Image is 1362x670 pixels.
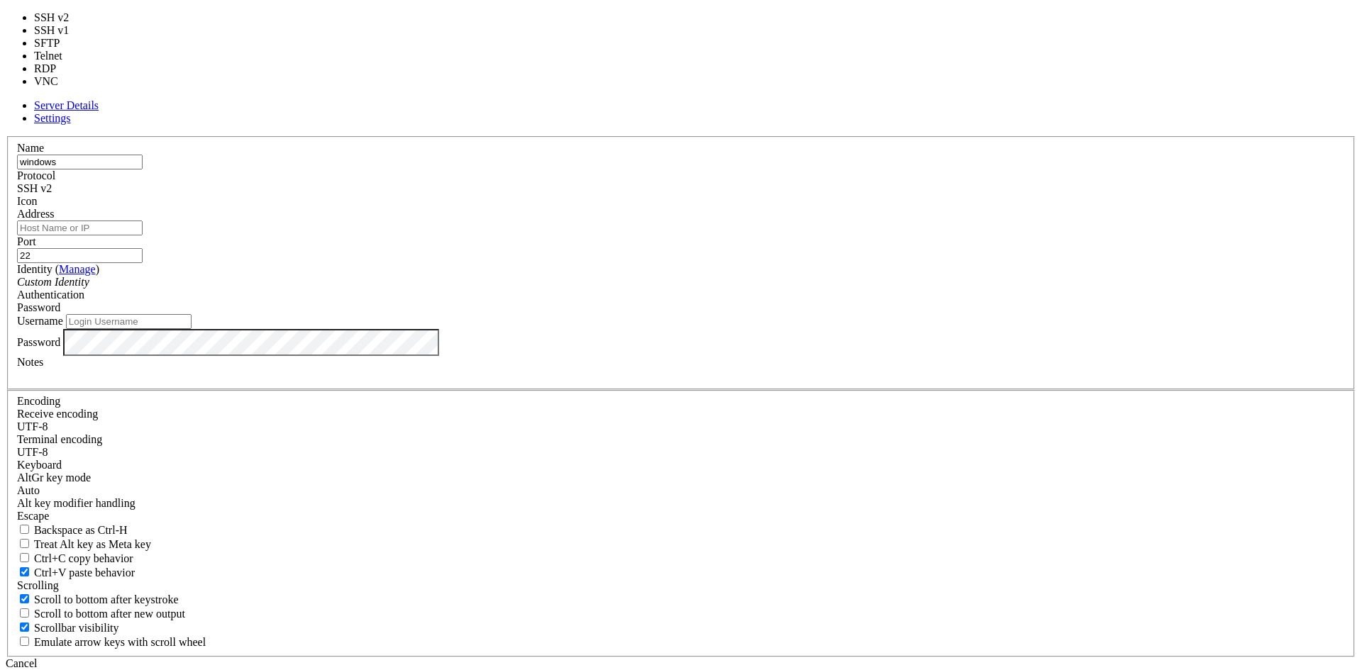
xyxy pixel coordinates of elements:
[17,235,36,247] label: Port
[34,552,133,564] span: Ctrl+C copy behavior
[6,657,1356,670] div: Cancel
[17,566,135,579] label: Ctrl+V pastes if true, sends ^V to host if false. Ctrl+Shift+V sends ^V to host if true, pastes i...
[17,301,60,313] span: Password
[17,608,185,620] label: Scroll to bottom after new output.
[17,408,98,420] label: Set the expected encoding for data received from the host. If the encodings do not match, visual ...
[55,263,99,275] span: ( )
[17,356,43,368] label: Notes
[17,182,1345,195] div: SSH v2
[20,622,29,632] input: Scrollbar visibility
[17,301,1345,314] div: Password
[17,497,135,509] label: Controls how the Alt key is handled. Escape: Send an ESC prefix. 8-Bit: Add 128 to the typed char...
[17,276,89,288] i: Custom Identity
[17,155,143,169] input: Server Name
[17,471,91,484] label: Set the expected encoding for data received from the host. If the encodings do not match, visual ...
[17,446,1345,459] div: UTF-8
[17,552,133,564] label: Ctrl-C copies if true, send ^C to host if false. Ctrl-Shift-C sends ^C to host if true, copies if...
[17,433,102,445] label: The default terminal encoding. ISO-2022 enables character map translations (like graphics maps). ...
[17,524,128,536] label: If true, the backspace should send BS ('\x08', aka ^H). Otherwise the backspace key should send '...
[17,538,151,550] label: Whether the Alt key acts as a Meta key or as a distinct Alt key.
[17,195,37,207] label: Icon
[34,11,86,24] li: SSH v2
[17,142,44,154] label: Name
[34,538,151,550] span: Treat Alt key as Meta key
[34,37,86,50] li: SFTP
[17,420,48,432] span: UTF-8
[17,289,84,301] label: Authentication
[17,182,52,194] span: SSH v2
[34,608,185,620] span: Scroll to bottom after new output
[20,608,29,618] input: Scroll to bottom after new output
[59,263,96,275] a: Manage
[17,395,60,407] label: Encoding
[17,446,48,458] span: UTF-8
[17,208,54,220] label: Address
[34,24,86,37] li: SSH v1
[20,553,29,562] input: Ctrl+C copy behavior
[17,579,59,591] label: Scrolling
[34,62,86,75] li: RDP
[17,636,206,648] label: When using the alternative screen buffer, and DECCKM (Application Cursor Keys) is active, mouse w...
[20,525,29,534] input: Backspace as Ctrl-H
[34,112,71,124] a: Settings
[17,169,55,182] label: Protocol
[17,263,99,275] label: Identity
[17,420,1345,433] div: UTF-8
[17,276,1345,289] div: Custom Identity
[34,593,179,605] span: Scroll to bottom after keystroke
[34,622,119,634] span: Scrollbar visibility
[17,622,119,634] label: The vertical scrollbar mode.
[17,459,62,471] label: Keyboard
[17,484,40,496] span: Auto
[34,75,86,88] li: VNC
[17,315,63,327] label: Username
[34,636,206,648] span: Emulate arrow keys with scroll wheel
[17,593,179,605] label: Whether to scroll to the bottom on any keystroke.
[34,566,135,579] span: Ctrl+V paste behavior
[20,637,29,646] input: Emulate arrow keys with scroll wheel
[17,484,1345,497] div: Auto
[20,539,29,548] input: Treat Alt key as Meta key
[17,335,60,347] label: Password
[20,567,29,576] input: Ctrl+V paste behavior
[66,314,192,329] input: Login Username
[34,50,86,62] li: Telnet
[17,510,49,522] span: Escape
[34,524,128,536] span: Backspace as Ctrl-H
[20,594,29,603] input: Scroll to bottom after keystroke
[17,220,143,235] input: Host Name or IP
[17,510,1345,523] div: Escape
[17,248,143,263] input: Port Number
[34,99,99,111] a: Server Details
